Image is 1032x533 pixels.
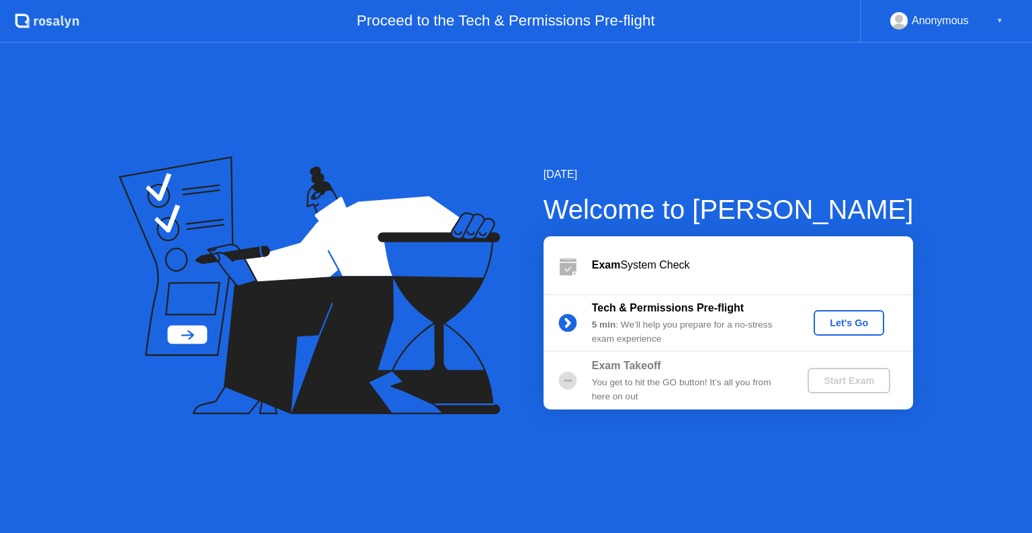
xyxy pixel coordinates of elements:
div: [DATE] [544,166,914,183]
div: Welcome to [PERSON_NAME] [544,189,914,230]
b: 5 min [592,320,616,330]
div: You get to hit the GO button! It’s all you from here on out [592,376,785,403]
b: Exam Takeoff [592,360,661,371]
b: Tech & Permissions Pre-flight [592,302,744,313]
div: Anonymous [912,12,969,30]
b: Exam [592,259,621,271]
div: Let's Go [819,318,879,328]
button: Start Exam [808,368,890,393]
div: ▼ [996,12,1003,30]
div: : We’ll help you prepare for a no-stress exam experience [592,318,785,346]
div: Start Exam [813,375,885,386]
button: Let's Go [814,310,884,336]
div: System Check [592,257,913,273]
